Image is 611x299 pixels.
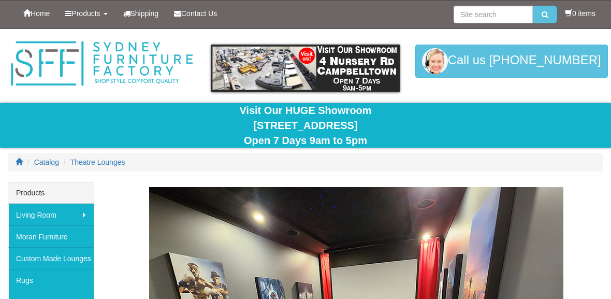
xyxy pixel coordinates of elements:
li: 0 items [565,8,595,19]
img: showroom.gif [211,45,399,92]
a: Moran Furniture [8,225,94,247]
a: Shipping [115,1,167,26]
a: Products [57,1,115,26]
span: Home [31,9,50,18]
span: Contact Us [181,9,217,18]
a: Living Room [8,204,94,225]
span: Shipping [130,9,159,18]
a: Theatre Lounges [70,158,125,166]
span: Products [71,9,100,18]
a: Rugs [8,269,94,291]
a: Home [16,1,57,26]
a: Catalog [34,158,59,166]
a: Custom Made Lounges [8,247,94,269]
div: Products [8,182,94,204]
div: Visit Our HUGE Showroom [STREET_ADDRESS] Open 7 Days 9am to 5pm [8,103,603,148]
img: Sydney Furniture Factory [8,39,196,88]
input: Site search [454,6,533,23]
a: Contact Us [166,1,225,26]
